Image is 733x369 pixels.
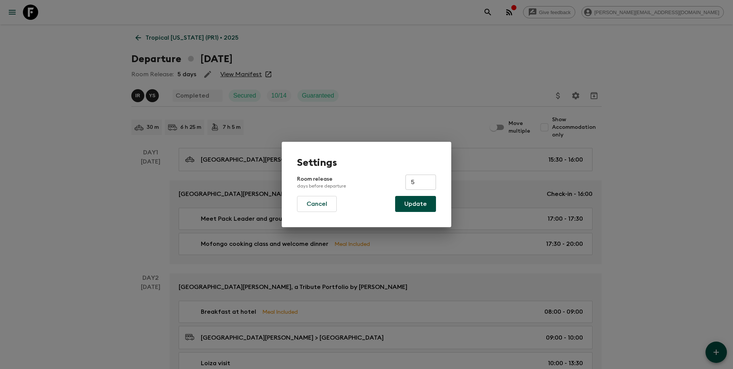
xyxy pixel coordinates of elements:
[395,196,436,212] button: Update
[297,196,337,212] button: Cancel
[405,175,436,190] input: e.g. 30
[297,175,346,189] p: Room release
[297,157,436,168] h1: Settings
[297,183,346,189] p: days before departure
